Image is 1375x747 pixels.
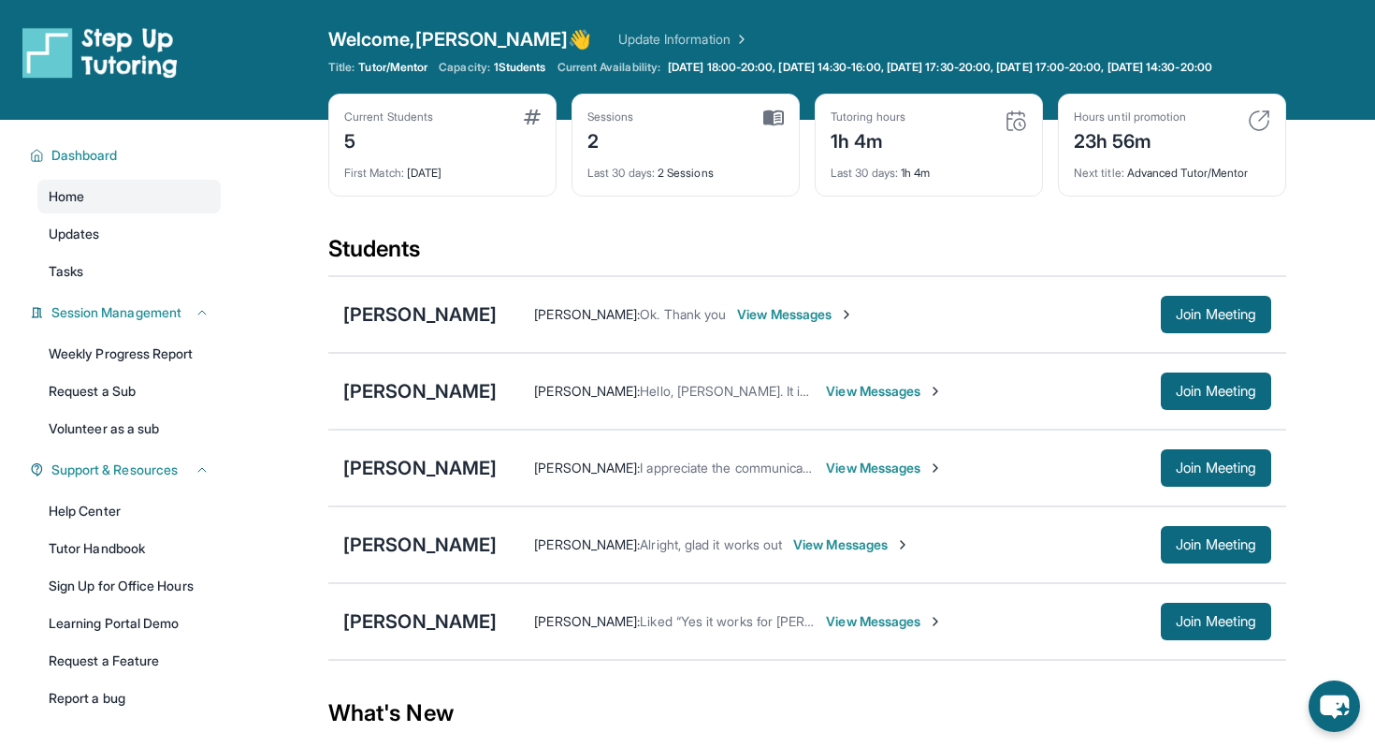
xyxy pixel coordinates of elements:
[895,537,910,552] img: Chevron-Right
[1176,309,1256,320] span: Join Meeting
[44,303,210,322] button: Session Management
[344,124,433,154] div: 5
[534,306,640,322] span: [PERSON_NAME] :
[928,461,943,476] img: Chevron-Right
[534,460,640,476] span: [PERSON_NAME] :
[49,262,83,281] span: Tasks
[343,455,497,481] div: [PERSON_NAME]
[831,124,905,154] div: 1h 4m
[37,374,221,408] a: Request a Sub
[49,187,84,206] span: Home
[1161,373,1271,410] button: Join Meeting
[1176,462,1256,474] span: Join Meeting
[1074,166,1124,180] span: Next title :
[534,383,640,399] span: [PERSON_NAME] :
[49,225,100,243] span: Updates
[343,378,497,404] div: [PERSON_NAME]
[37,569,221,603] a: Sign Up for Office Hours
[1161,603,1271,640] button: Join Meeting
[1005,110,1027,132] img: card
[37,412,221,446] a: Volunteer as a sub
[737,305,854,324] span: View Messages
[640,613,886,629] span: Liked “Yes it works for [PERSON_NAME].”
[44,146,210,165] button: Dashboard
[928,614,943,629] img: Chevron-Right
[524,110,541,124] img: card
[51,461,178,479] span: Support & Resources
[534,613,640,629] span: [PERSON_NAME] :
[51,303,181,322] span: Session Management
[37,681,221,715] a: Report a bug
[37,180,221,213] a: Home
[328,60,355,75] span: Title:
[731,30,749,49] img: Chevron Right
[831,110,905,124] div: Tutoring hours
[37,494,221,528] a: Help Center
[37,337,221,371] a: Weekly Progress Report
[358,60,427,75] span: Tutor/Mentor
[343,608,497,635] div: [PERSON_NAME]
[664,60,1216,75] a: [DATE] 18:00-20:00, [DATE] 14:30-16:00, [DATE] 17:30-20:00, [DATE] 17:00-20:00, [DATE] 14:30-20:00
[1074,110,1186,124] div: Hours until promotion
[328,234,1286,275] div: Students
[1161,526,1271,564] button: Join Meeting
[826,382,943,401] span: View Messages
[344,166,404,180] span: First Match :
[668,60,1212,75] span: [DATE] 18:00-20:00, [DATE] 14:30-16:00, [DATE] 17:30-20:00, [DATE] 17:00-20:00, [DATE] 14:30-20:00
[587,110,634,124] div: Sessions
[37,644,221,678] a: Request a Feature
[826,612,943,631] span: View Messages
[587,124,634,154] div: 2
[51,146,118,165] span: Dashboard
[587,166,655,180] span: Last 30 days :
[1176,386,1256,397] span: Join Meeting
[1176,616,1256,627] span: Join Meeting
[640,536,782,552] span: Alright, glad it works out
[557,60,660,75] span: Current Availability:
[793,535,910,554] span: View Messages
[928,384,943,399] img: Chevron-Right
[640,460,824,476] span: I appreciate the communication
[831,154,1027,181] div: 1h 4m
[343,532,497,558] div: [PERSON_NAME]
[22,26,178,79] img: logo
[328,26,592,52] span: Welcome, [PERSON_NAME] 👋
[344,110,433,124] div: Current Students
[494,60,546,75] span: 1 Students
[1074,154,1270,181] div: Advanced Tutor/Mentor
[1161,449,1271,487] button: Join Meeting
[640,306,726,322] span: Ok. Thank you
[763,110,784,126] img: card
[1309,681,1360,732] button: chat-button
[839,307,854,322] img: Chevron-Right
[37,607,221,640] a: Learning Portal Demo
[618,30,749,49] a: Update Information
[1248,110,1270,132] img: card
[37,532,221,565] a: Tutor Handbook
[343,301,497,328] div: [PERSON_NAME]
[37,217,221,251] a: Updates
[534,536,640,552] span: [PERSON_NAME] :
[1074,124,1186,154] div: 23h 56m
[587,154,784,181] div: 2 Sessions
[37,255,221,288] a: Tasks
[344,154,541,181] div: [DATE]
[44,461,210,479] button: Support & Resources
[439,60,490,75] span: Capacity:
[831,166,898,180] span: Last 30 days :
[1161,296,1271,333] button: Join Meeting
[1176,539,1256,550] span: Join Meeting
[826,459,943,477] span: View Messages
